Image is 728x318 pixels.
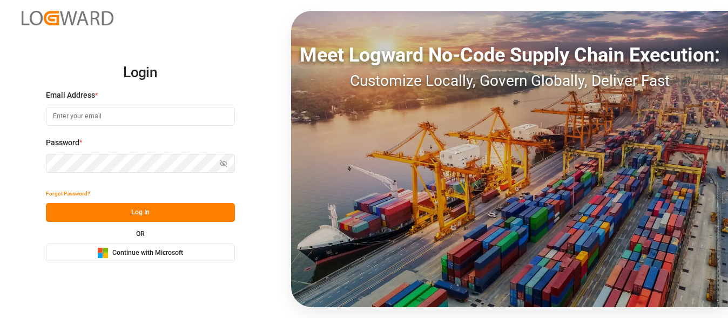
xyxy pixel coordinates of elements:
[46,107,235,126] input: Enter your email
[46,90,95,101] span: Email Address
[291,70,728,92] div: Customize Locally, Govern Globally, Deliver Fast
[46,137,79,148] span: Password
[46,56,235,90] h2: Login
[136,231,145,237] small: OR
[46,203,235,222] button: Log In
[112,248,183,258] span: Continue with Microsoft
[46,243,235,262] button: Continue with Microsoft
[46,184,90,203] button: Forgot Password?
[291,40,728,70] div: Meet Logward No-Code Supply Chain Execution:
[22,11,113,25] img: Logward_new_orange.png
